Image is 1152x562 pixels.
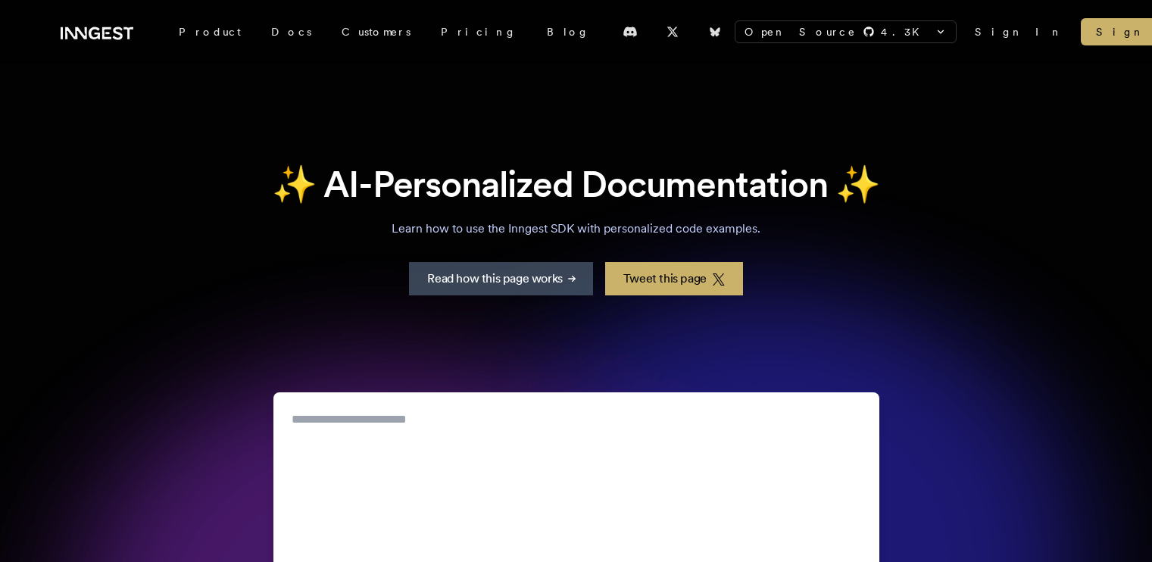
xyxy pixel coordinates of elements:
a: Pricing [426,18,532,45]
h1: ✨ AI-Personalized Documentation ✨ [61,161,1091,208]
div: Product [164,18,256,45]
a: Docs [256,18,326,45]
span: Open Source [745,24,857,39]
span: Tweet this page [623,270,707,288]
a: Bluesky [698,20,732,44]
a: X [656,20,689,44]
a: Customers [326,18,426,45]
a: Blog [532,18,604,45]
p: Learn how to use the Inngest SDK with personalized code examples. [358,220,795,238]
a: Read how this page works [409,262,592,295]
a: Tweet this page [605,262,743,295]
span: 4.3 K [881,24,929,39]
a: Discord [613,20,647,44]
a: Sign In [975,24,1063,39]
